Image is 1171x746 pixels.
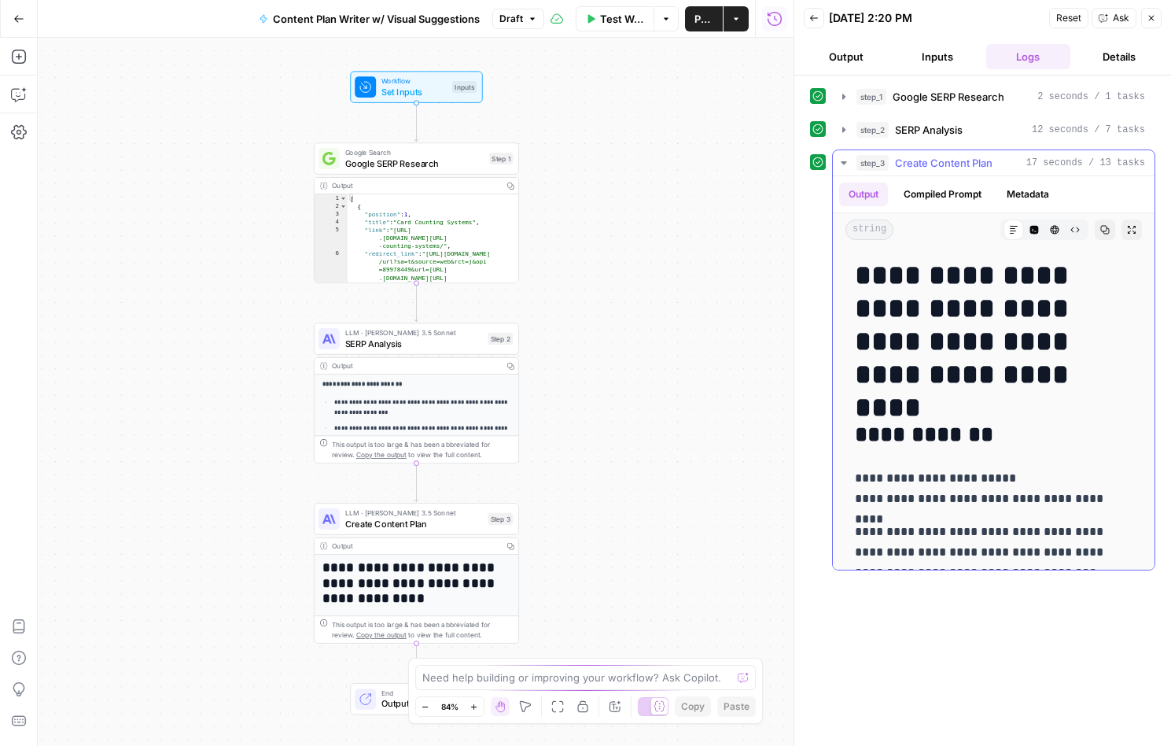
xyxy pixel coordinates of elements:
g: Edge from step_2 to step_3 [414,463,418,502]
div: Output [332,360,499,371]
button: Inputs [895,44,980,69]
span: step_1 [856,89,886,105]
span: Set Inputs [381,85,447,98]
span: Test Workflow [600,11,644,27]
span: Reset [1056,11,1081,25]
div: EndOutput [314,683,519,715]
span: LLM · [PERSON_NAME] 3.5 Sonnet [345,508,483,518]
div: Step 3 [488,513,513,525]
span: SERP Analysis [895,122,963,138]
span: string [845,220,893,240]
div: 3 [315,210,348,218]
button: Paste [717,696,756,717]
div: This output is too large & has been abbreviated for review. to view the full content. [332,619,514,641]
span: Toggle code folding, rows 1 through 147 [340,194,347,202]
button: Content Plan Writer w/ Visual Suggestions [249,6,489,31]
div: WorkflowSet InputsInputs [314,71,519,102]
span: step_2 [856,122,889,138]
div: This output is too large & has been abbreviated for review. to view the full content. [332,439,514,460]
span: SERP Analysis [345,337,483,350]
span: Copy [681,700,705,714]
span: Paste [724,700,749,714]
span: Toggle code folding, rows 2 through 14 [340,202,347,210]
div: Step 1 [489,153,513,164]
div: Inputs [452,81,477,93]
button: Test Workflow [576,6,654,31]
div: 2 [315,202,348,210]
button: 2 seconds / 1 tasks [833,84,1154,109]
span: 2 seconds / 1 tasks [1037,90,1145,104]
button: Logs [986,44,1071,69]
span: Google SERP Research [893,89,1004,105]
span: Content Plan Writer w/ Visual Suggestions [273,11,480,27]
div: 17 seconds / 13 tasks [833,176,1154,570]
button: Copy [675,696,711,717]
span: step_3 [856,155,889,171]
div: Google SearchGoogle SERP ResearchStep 1Output[ { "position":1, "title":"Card Counting Systems", "... [314,142,519,283]
span: Draft [499,12,523,26]
div: Step 2 [488,333,513,345]
span: Output [381,697,471,711]
div: 6 [315,250,348,298]
button: Metadata [997,183,1059,206]
span: Google Search [345,147,484,157]
span: Workflow [381,76,447,86]
span: 17 seconds / 13 tasks [1026,156,1145,170]
button: Reset [1049,8,1088,28]
button: 12 seconds / 7 tasks [833,117,1154,142]
div: 5 [315,226,348,249]
span: Copy the output [356,631,407,639]
span: Create Content Plan [345,517,483,530]
g: Edge from start to step_1 [414,103,418,142]
g: Edge from step_1 to step_2 [414,283,418,322]
div: Output [332,541,499,551]
button: Publish [685,6,723,31]
span: 84% [441,700,458,713]
button: Output [839,183,888,206]
span: Google SERP Research [345,157,484,170]
div: 4 [315,218,348,226]
span: 12 seconds / 7 tasks [1032,123,1145,137]
span: LLM · [PERSON_NAME] 3.5 Sonnet [345,327,483,338]
button: Ask [1092,8,1136,28]
span: End [381,688,471,698]
button: 17 seconds / 13 tasks [833,150,1154,175]
div: Output [332,180,499,190]
button: Draft [492,9,544,29]
button: Compiled Prompt [894,183,991,206]
div: 1 [315,194,348,202]
button: Output [804,44,889,69]
span: Ask [1113,11,1129,25]
button: Details [1077,44,1162,69]
span: Publish [694,11,713,27]
span: Create Content Plan [895,155,992,171]
span: Copy the output [356,451,407,459]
